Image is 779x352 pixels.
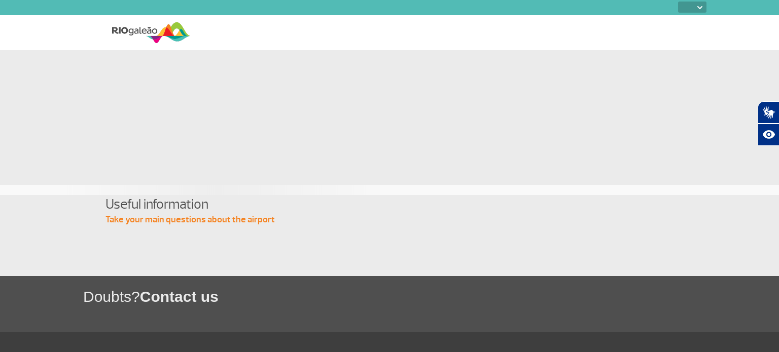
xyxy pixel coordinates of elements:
h1: Doubts? [83,286,779,307]
p: Take your main questions about the airport [105,214,674,226]
h4: Useful information [105,195,674,214]
button: Abrir recursos assistivos. [758,124,779,146]
span: Contact us [140,288,219,305]
button: Abrir tradutor de língua de sinais. [758,101,779,124]
div: Plugin de acessibilidade da Hand Talk. [758,101,779,146]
